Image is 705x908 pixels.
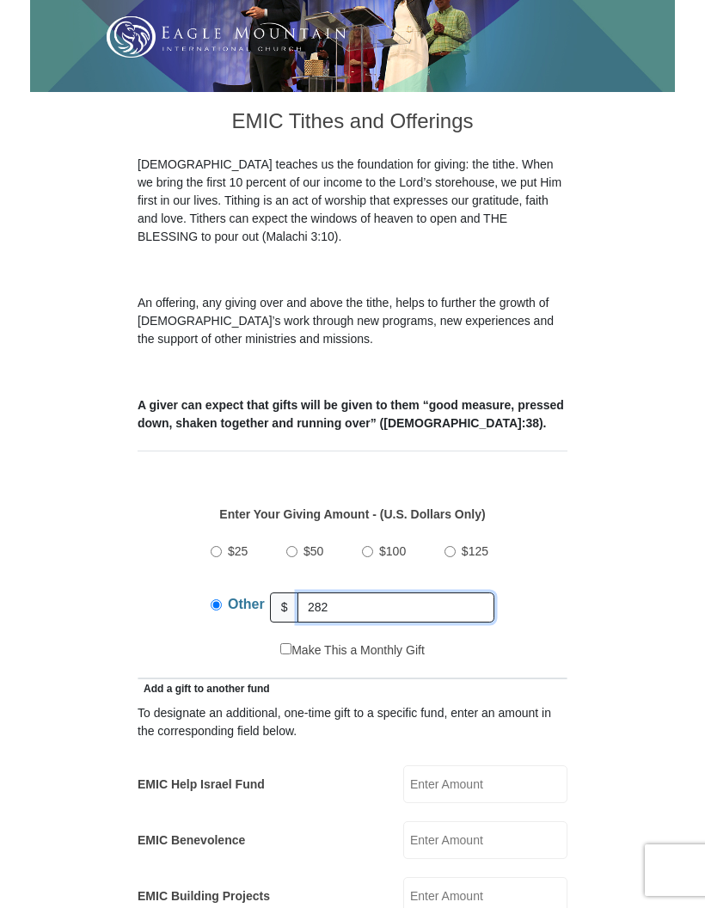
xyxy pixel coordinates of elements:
[403,821,567,859] input: Enter Amount
[297,592,494,623] input: Other Amount
[138,831,245,850] label: EMIC Benevolence
[138,887,270,905] label: EMIC Building Projects
[280,641,425,660] label: Make This a Monthly Gift
[403,765,567,803] input: Enter Amount
[280,643,291,654] input: Make This a Monthly Gift
[138,294,567,348] p: An offering, any giving over and above the tithe, helps to further the growth of [DEMOGRAPHIC_DAT...
[138,156,567,246] p: [DEMOGRAPHIC_DATA] teaches us the foundation for giving: the tithe. When we bring the first 10 pe...
[228,597,265,611] span: Other
[379,544,406,558] span: $100
[303,544,323,558] span: $50
[219,507,485,521] strong: Enter Your Giving Amount - (U.S. Dollars Only)
[270,592,299,623] span: $
[138,398,564,430] b: A giver can expect that gifts will be given to them “good measure, pressed down, shaken together ...
[228,544,248,558] span: $25
[138,92,567,156] h3: EMIC Tithes and Offerings
[462,544,488,558] span: $125
[138,683,270,695] span: Add a gift to another fund
[138,776,265,794] label: EMIC Help Israel Fund
[138,704,567,740] div: To designate an additional, one-time gift to a specific fund, enter an amount in the correspondin...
